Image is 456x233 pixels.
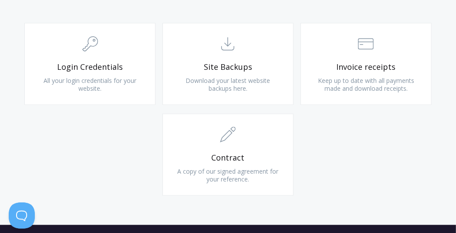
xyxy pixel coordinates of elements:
[301,23,432,105] a: Invoice receipts Keep up to date with all payments made and download receipts.
[177,167,278,183] span: A copy of our signed agreement for your reference.
[162,113,294,195] a: Contract A copy of our signed agreement for your reference.
[162,23,294,105] a: Site Backups Download your latest website backups here.
[9,202,35,229] iframe: Toggle Customer Support
[314,62,418,72] span: Invoice receipts
[176,153,280,163] span: Contract
[176,62,280,72] span: Site Backups
[186,76,270,93] span: Download your latest website backups here.
[318,76,414,93] span: Keep up to date with all payments made and download receipts.
[38,62,142,72] span: Login Credentials
[44,76,136,93] span: All your login credentials for your website.
[24,23,155,105] a: Login Credentials All your login credentials for your website.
